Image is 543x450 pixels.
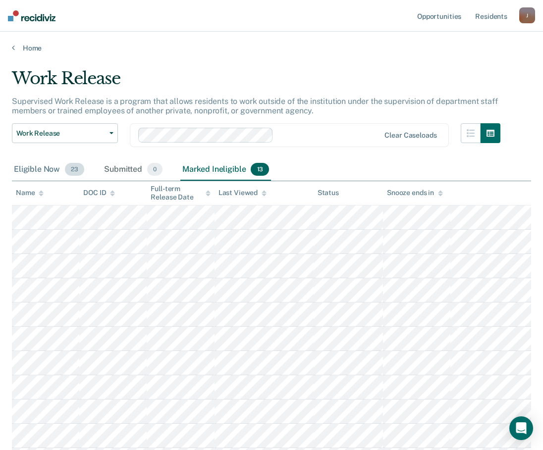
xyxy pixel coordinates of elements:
[83,189,115,197] div: DOC ID
[102,159,164,181] div: Submitted0
[180,159,271,181] div: Marked Ineligible13
[16,189,44,197] div: Name
[12,123,118,143] button: Work Release
[251,163,269,176] span: 13
[147,163,163,176] span: 0
[12,159,86,181] div: Eligible Now23
[218,189,267,197] div: Last Viewed
[12,97,497,115] p: Supervised Work Release is a program that allows residents to work outside of the institution und...
[151,185,210,201] div: Full-term Release Date
[8,10,55,21] img: Recidiviz
[12,68,500,97] div: Work Release
[384,131,436,140] div: Clear caseloads
[318,189,339,197] div: Status
[65,163,84,176] span: 23
[519,7,535,23] button: J
[387,189,443,197] div: Snooze ends in
[16,129,106,138] span: Work Release
[12,44,531,52] a: Home
[509,416,533,440] div: Open Intercom Messenger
